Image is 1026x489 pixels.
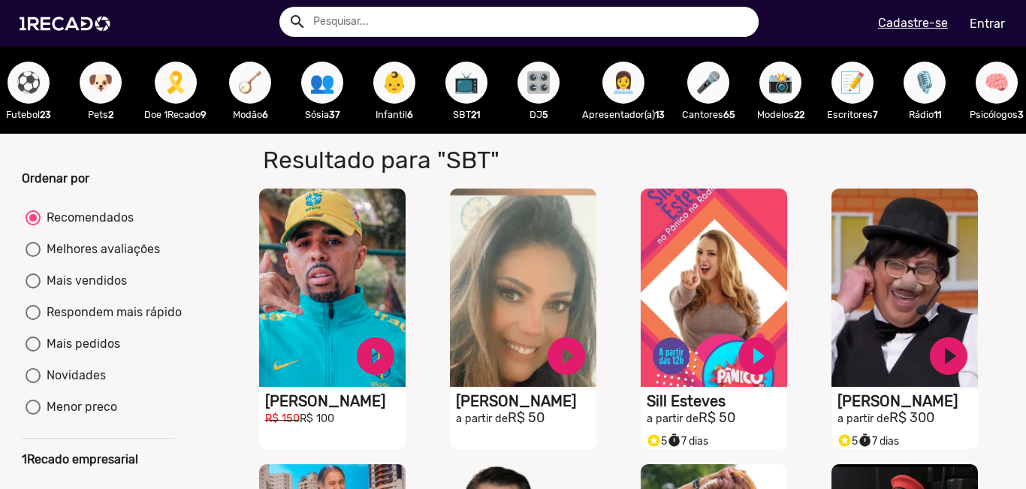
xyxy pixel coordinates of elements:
b: 6 [262,109,268,120]
button: 🧠 [976,62,1018,104]
h2: R$ 50 [456,410,596,427]
input: Pesquisar... [302,7,759,37]
a: play_circle_filled [544,334,589,379]
p: Pets [72,107,129,122]
small: stars [837,433,852,448]
span: 📝 [840,62,865,104]
u: Cadastre-se [878,16,948,30]
button: 🎛️ [518,62,560,104]
p: SBT [438,107,495,122]
a: play_circle_filled [735,334,780,379]
small: timer [667,433,681,448]
p: Doe 1Recado [144,107,207,122]
h1: Resultado para "SBT" [252,146,738,174]
span: 👥 [309,62,335,104]
button: 👥 [301,62,343,104]
button: 🪕 [229,62,271,104]
button: 🎙️ [904,62,946,104]
b: 6 [407,109,413,120]
button: Example home icon [283,8,309,34]
b: 11 [934,109,941,120]
p: DJ [510,107,567,122]
p: Rádio [896,107,953,122]
span: 5 [647,435,667,448]
p: Psicólogos [968,107,1025,122]
h2: R$ 50 [647,410,787,427]
div: Respondem mais rápido [41,303,182,321]
small: timer [858,433,872,448]
div: Melhores avaliações [41,240,160,258]
i: Selo super talento [837,430,852,448]
b: 5 [542,109,548,120]
small: R$ 100 [300,412,334,425]
span: 7 dias [858,435,899,448]
p: Modão [222,107,279,122]
div: Novidades [41,367,106,385]
span: 🎤 [696,62,721,104]
p: Cantores [680,107,737,122]
small: R$ 150 [265,412,300,425]
p: Escritores [824,107,881,122]
button: 🐶 [80,62,122,104]
b: 2 [108,109,113,120]
span: 5 [837,435,858,448]
p: Infantil [366,107,423,122]
b: 65 [723,109,735,120]
h2: R$ 300 [837,410,978,427]
b: 22 [794,109,804,120]
button: 👶 [373,62,415,104]
b: 1Recado empresarial [22,452,138,466]
span: 🧠 [984,62,1009,104]
button: 📝 [831,62,874,104]
span: 🎙️ [912,62,937,104]
b: 3 [1018,109,1024,120]
b: Ordenar por [22,171,89,186]
a: play_circle_filled [353,334,398,379]
div: Mais vendidos [41,272,127,290]
span: 🎛️ [526,62,551,104]
i: timer [858,430,872,448]
div: Mais pedidos [41,335,120,353]
button: 📺 [445,62,487,104]
i: timer [667,430,681,448]
span: 📺 [454,62,479,104]
small: a partir de [456,412,508,425]
span: 👩‍💼 [611,62,636,104]
span: 👶 [382,62,407,104]
h1: [PERSON_NAME] [265,392,406,410]
p: Sósia [294,107,351,122]
small: stars [647,433,661,448]
b: 23 [40,109,51,120]
mat-icon: Example home icon [288,13,306,31]
span: 🪕 [237,62,263,104]
span: ⚽ [16,62,41,104]
h1: Sill Esteves [647,392,787,410]
b: 7 [873,109,878,120]
h1: [PERSON_NAME] [837,392,978,410]
h1: [PERSON_NAME] [456,392,596,410]
video: S1RECADO vídeos dedicados para fãs e empresas [450,189,596,387]
b: 21 [471,109,480,120]
a: Entrar [960,11,1015,37]
button: 📸 [759,62,801,104]
b: 37 [329,109,340,120]
div: Recomendados [41,209,134,227]
span: 🎗️ [163,62,189,104]
button: ⚽ [8,62,50,104]
div: Menor preco [41,398,117,416]
button: 🎤 [687,62,729,104]
p: Modelos [752,107,809,122]
button: 🎗️ [155,62,197,104]
small: a partir de [837,412,889,425]
b: 13 [655,109,665,120]
video: S1RECADO vídeos dedicados para fãs e empresas [641,189,787,387]
p: Apresentador(a) [582,107,665,122]
video: S1RECADO vídeos dedicados para fãs e empresas [259,189,406,387]
span: 📸 [768,62,793,104]
video: S1RECADO vídeos dedicados para fãs e empresas [831,189,978,387]
i: Selo super talento [647,430,661,448]
b: 9 [201,109,207,120]
small: a partir de [647,412,699,425]
a: play_circle_filled [926,334,971,379]
button: 👩‍💼 [602,62,644,104]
